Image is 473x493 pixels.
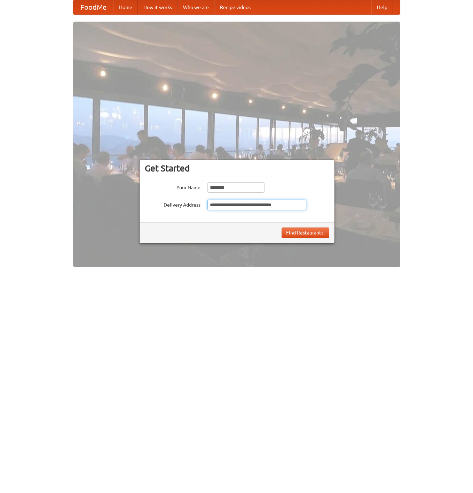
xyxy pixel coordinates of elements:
label: Delivery Address [145,200,200,208]
button: Find Restaurants! [282,228,329,238]
h3: Get Started [145,163,329,174]
a: FoodMe [73,0,113,14]
a: Help [371,0,393,14]
label: Your Name [145,182,200,191]
a: Recipe videos [214,0,256,14]
a: Who we are [178,0,214,14]
a: How it works [138,0,178,14]
a: Home [113,0,138,14]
